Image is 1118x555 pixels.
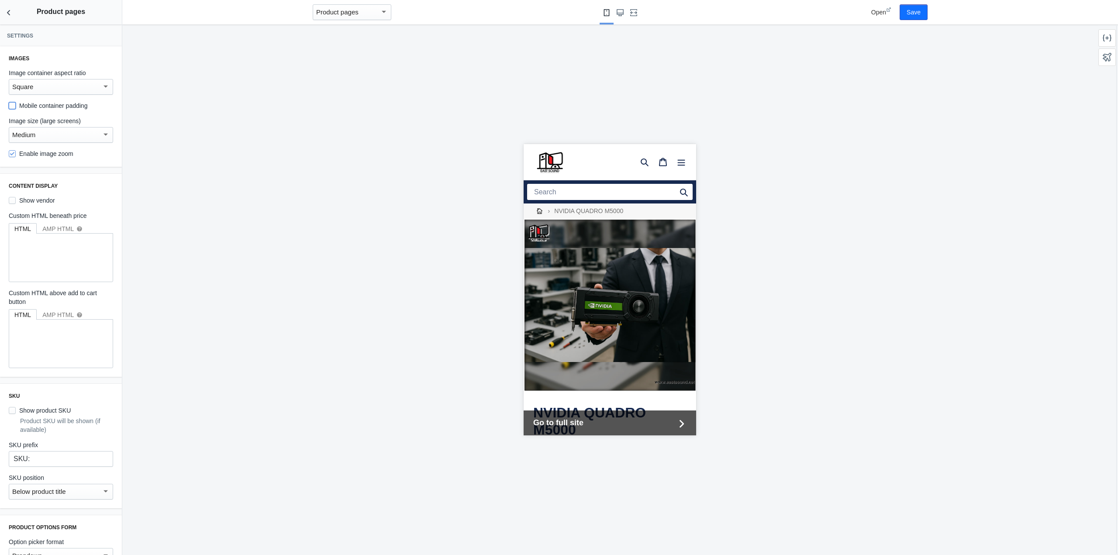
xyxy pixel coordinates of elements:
mat-select-trigger: Below product title [12,488,66,495]
mat-icon: help [76,312,83,318]
h3: Content display [9,183,113,190]
mat-select-trigger: Square [12,83,33,90]
button: Save [900,4,928,20]
h1: NVIDIA QUADRO M5000 [10,260,163,294]
mat-select-trigger: Product pages [316,8,359,16]
a: submit search [156,40,165,56]
label: Enable image zoom [9,149,73,158]
input: Search [3,40,169,56]
label: Option picker format [9,538,113,546]
label: SKU position [9,473,113,482]
h3: Product options form [9,524,113,531]
label: Image size (large screens) [9,117,113,125]
label: Custom HTML above add to cart button [9,289,113,306]
mat-icon: help [76,226,83,232]
span: Go to full site [10,273,152,285]
h3: SKU [9,393,113,400]
label: Show vendor [9,196,55,205]
label: Custom HTML beneath price [9,211,113,220]
span: › [23,59,28,75]
h3: Images [9,55,113,62]
label: Mobile container padding [9,101,87,110]
mat-select-trigger: Medium [12,131,35,138]
h3: Settings [7,32,115,39]
p: Product SKU will be shown (if available) [20,417,113,434]
button: Menu [148,9,167,27]
span: NVIDIA QUADRO M5000 [29,59,101,75]
img: image [10,3,44,33]
div: HTML [14,310,31,319]
label: SKU prefix [9,441,113,449]
div: AMP HTML [42,224,83,233]
label: Image container aspect ratio [9,69,113,77]
a: Home [8,59,24,75]
div: AMP HTML [42,310,83,319]
div: HTML [14,224,31,233]
label: Show product SKU [9,406,71,415]
span: Open [871,9,886,16]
